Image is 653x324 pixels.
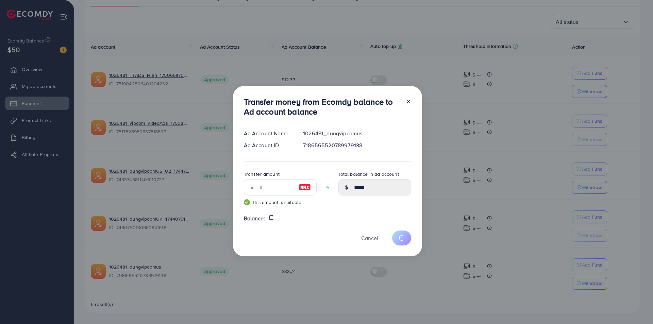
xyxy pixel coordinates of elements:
img: guide [244,199,250,205]
span: Cancel [361,234,378,242]
label: Total balance in ad account [338,171,399,177]
div: 1026481_dungvipcomus [298,130,416,137]
label: Transfer amount [244,171,280,177]
div: Ad Account Name [238,130,298,137]
button: Cancel [353,231,387,245]
div: 7186565520789979138 [298,141,416,149]
div: Ad Account ID [238,141,298,149]
iframe: Chat [624,293,648,319]
img: image [299,183,311,191]
h3: Transfer money from Ecomdy balance to Ad account balance [244,97,400,117]
span: Balance: [244,215,265,222]
small: This amount is suitable [244,199,317,206]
